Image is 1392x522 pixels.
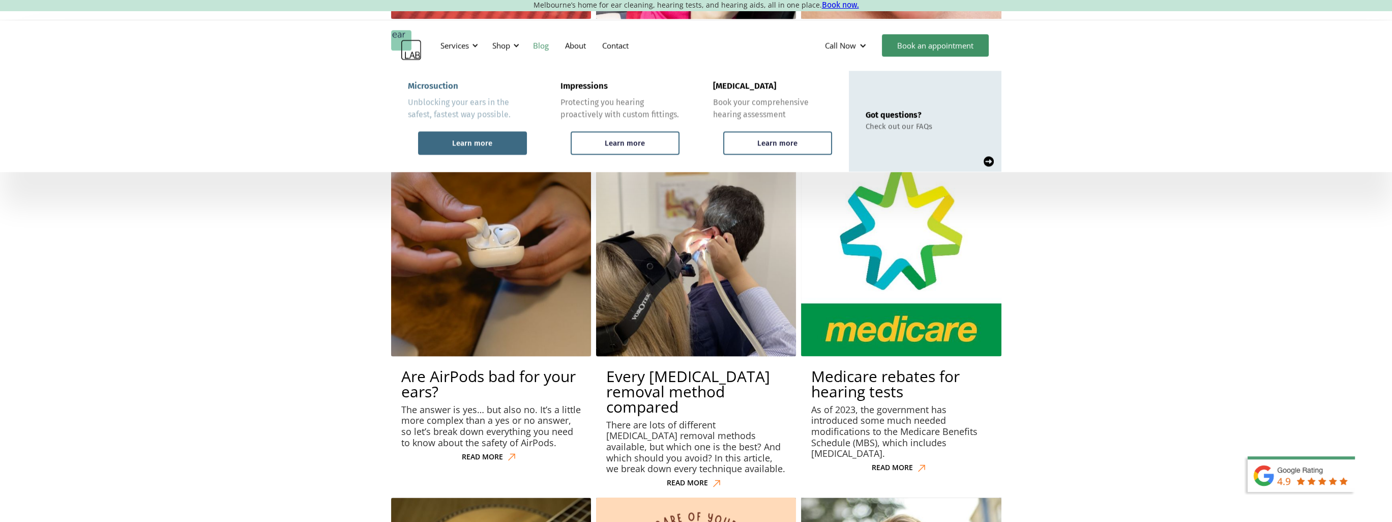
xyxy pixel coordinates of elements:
[606,420,786,475] p: There are lots of different [MEDICAL_DATA] removal methods available, but which one is the best? ...
[596,156,796,356] img: Every earwax removal method compared
[713,81,776,91] div: [MEDICAL_DATA]
[391,71,544,171] a: MicrosuctionUnblocking your ears in the safest, fastest way possible.Learn more
[596,156,796,491] a: Every earwax removal method comparedEvery [MEDICAL_DATA] removal method comparedThere are lots of...
[594,31,637,60] a: Contact
[696,71,849,171] a: [MEDICAL_DATA]Book your comprehensive hearing assessmentLearn more
[801,156,1001,356] img: Medicare rebates for hearing tests
[440,40,469,50] div: Services
[391,156,591,466] a: Are AirPods bad for your ears?Are AirPods bad for your ears?The answer is yes… but also no. It’s ...
[434,30,481,61] div: Services
[757,138,797,148] div: Learn more
[525,31,557,60] a: Blog
[452,138,492,148] div: Learn more
[486,30,522,61] div: Shop
[391,156,591,356] img: Are AirPods bad for your ears?
[849,71,1001,171] a: Got questions?Check out our FAQs
[408,81,458,91] div: Microsuction
[606,369,786,415] h2: Every [MEDICAL_DATA] removal method compared
[825,40,856,50] div: Call Now
[401,404,581,448] p: The answer is yes… but also no. It’s a little more complex than a yes or no answer, so let’s brea...
[866,122,932,131] div: Check out our FAQs
[811,404,991,459] p: As of 2023, the government has introduced some much needed modifications to the Medicare Benefits...
[391,30,422,61] a: home
[544,71,696,171] a: ImpressionsProtecting you hearing proactively with custom fittings.Learn more
[811,369,991,399] h2: Medicare rebates for hearing tests
[605,138,645,148] div: Learn more
[560,81,608,91] div: Impressions
[866,110,932,120] div: Got questions?
[401,369,581,399] h2: Are AirPods bad for your ears?
[462,453,503,461] div: READ MORE
[817,30,877,61] div: Call Now
[801,156,1001,476] a: Medicare rebates for hearing testsMedicare rebates for hearing testsAs of 2023, the government ha...
[492,40,510,50] div: Shop
[408,96,527,121] div: Unblocking your ears in the safest, fastest way possible.
[557,31,594,60] a: About
[667,479,708,487] div: READ MORE
[872,463,913,472] div: READ MORE
[882,34,989,56] a: Book an appointment
[713,96,832,121] div: Book your comprehensive hearing assessment
[560,96,679,121] div: Protecting you hearing proactively with custom fittings.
